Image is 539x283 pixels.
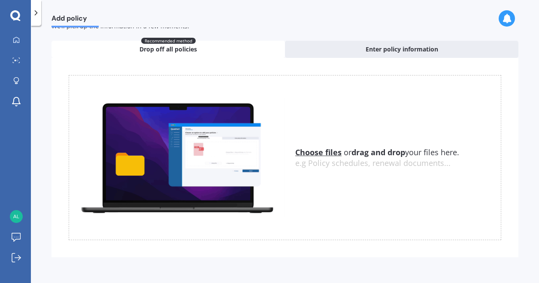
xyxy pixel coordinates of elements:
span: Recommended method [141,38,196,44]
span: We’ll pick up the information in a few moments! [51,22,189,30]
span: or your files here. [295,147,459,157]
div: e.g Policy schedules, renewal documents... [295,159,501,168]
span: Drop off all policies [139,45,197,54]
u: Choose files [295,147,342,157]
img: 133d4d110348a562b3985ef26cda242c [10,210,23,223]
span: Add policy [51,14,99,26]
img: upload.de96410c8ce839c3fdd5.gif [69,98,285,217]
span: Enter policy information [366,45,438,54]
b: drag and drop [351,147,405,157]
